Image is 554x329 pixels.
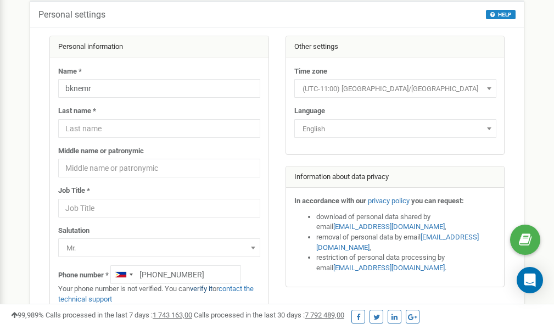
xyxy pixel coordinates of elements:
[486,10,516,19] button: HELP
[58,285,254,303] a: contact the technical support
[46,311,192,319] span: Calls processed in the last 7 days :
[11,311,44,319] span: 99,989%
[58,238,260,257] span: Mr.
[316,212,496,232] li: download of personal data shared by email ,
[58,146,144,157] label: Middle name or patronymic
[294,119,496,138] span: English
[316,253,496,273] li: restriction of personal data processing by email .
[58,119,260,138] input: Last name
[286,166,505,188] div: Information about data privacy
[333,222,445,231] a: [EMAIL_ADDRESS][DOMAIN_NAME]
[58,284,260,304] p: Your phone number is not verified. You can or
[286,36,505,58] div: Other settings
[38,10,105,20] h5: Personal settings
[305,311,344,319] u: 7 792 489,00
[58,186,90,196] label: Job Title *
[58,66,82,77] label: Name *
[110,265,241,284] input: +1-800-555-55-55
[58,159,260,177] input: Middle name or patronymic
[316,232,496,253] li: removal of personal data by email ,
[368,197,410,205] a: privacy policy
[194,311,344,319] span: Calls processed in the last 30 days :
[294,66,327,77] label: Time zone
[153,311,192,319] u: 1 743 163,00
[294,197,366,205] strong: In accordance with our
[58,270,109,281] label: Phone number *
[58,106,96,116] label: Last name *
[58,79,260,98] input: Name
[50,36,268,58] div: Personal information
[58,199,260,218] input: Job Title
[111,266,136,283] div: Telephone country code
[298,121,493,137] span: English
[298,81,493,97] span: (UTC-11:00) Pacific/Midway
[294,106,325,116] label: Language
[62,241,256,256] span: Mr.
[517,267,543,293] div: Open Intercom Messenger
[316,233,479,252] a: [EMAIL_ADDRESS][DOMAIN_NAME]
[58,226,89,236] label: Salutation
[190,285,212,293] a: verify it
[411,197,464,205] strong: you can request:
[294,79,496,98] span: (UTC-11:00) Pacific/Midway
[333,264,445,272] a: [EMAIL_ADDRESS][DOMAIN_NAME]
